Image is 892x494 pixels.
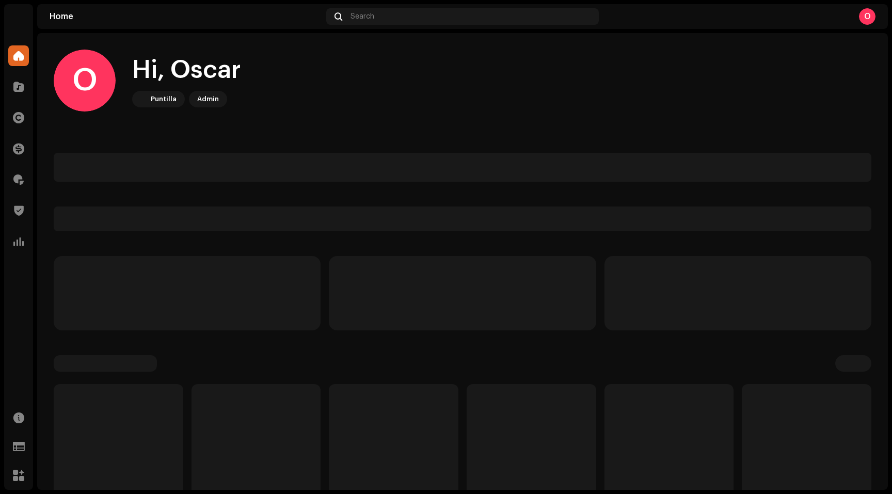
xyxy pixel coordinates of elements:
[351,12,374,21] span: Search
[197,93,219,105] div: Admin
[859,8,875,25] div: O
[151,93,177,105] div: Puntilla
[50,12,322,21] div: Home
[132,54,241,87] div: Hi, Oscar
[54,50,116,111] div: O
[134,93,147,105] img: a6437e74-8c8e-4f74-a1ce-131745af0155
